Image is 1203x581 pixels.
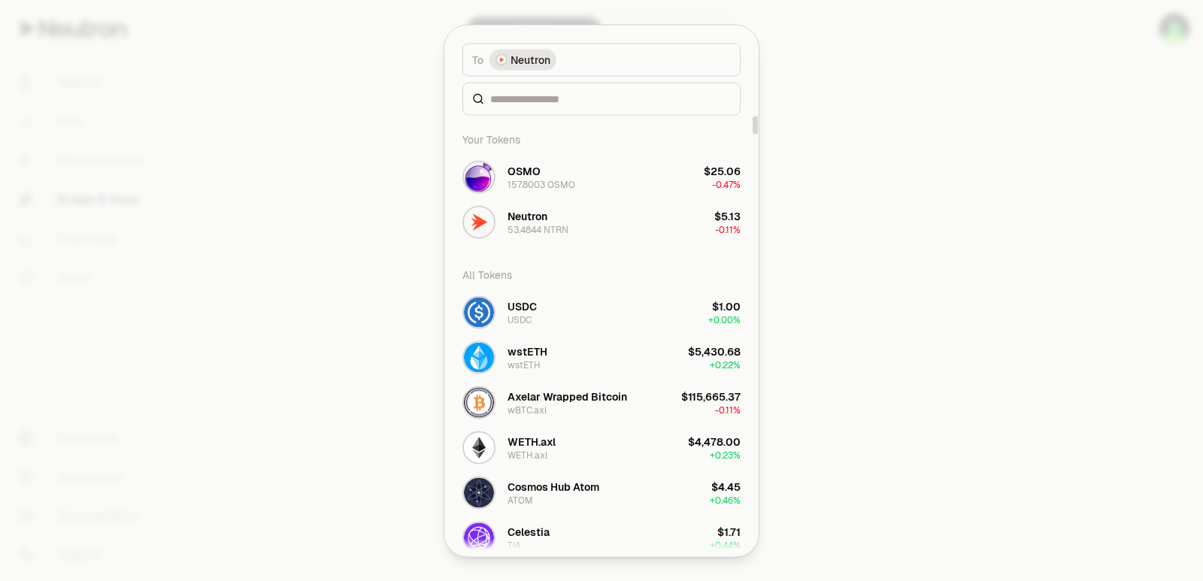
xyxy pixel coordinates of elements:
[688,343,741,359] div: $5,430.68
[508,494,533,506] div: ATOM
[710,494,741,506] span: + 0.46%
[508,449,547,461] div: WETH.axl
[453,199,750,244] button: NTRN LogoNeutron53.4844 NTRN$5.13-0.11%
[511,52,550,67] span: Neutron
[688,434,741,449] div: $4,478.00
[710,539,741,551] span: + 0.44%
[453,470,750,515] button: ATOM LogoCosmos Hub AtomATOM$4.45+0.46%
[464,432,494,462] img: WETH.axl Logo
[453,425,750,470] button: WETH.axl LogoWETH.axlWETH.axl$4,478.00+0.23%
[464,477,494,507] img: ATOM Logo
[681,389,741,404] div: $115,665.37
[712,178,741,190] span: -0.47%
[453,515,750,560] button: TIA LogoCelestiaTIA$1.71+0.44%
[508,298,537,313] div: USDC
[715,223,741,235] span: -0.11%
[710,449,741,461] span: + 0.23%
[508,343,547,359] div: wstETH
[453,289,750,334] button: USDC LogoUSDCUSDC$1.00+0.00%
[714,208,741,223] div: $5.13
[508,359,541,371] div: wstETH
[508,223,568,235] div: 53.4844 NTRN
[464,342,494,372] img: wstETH Logo
[508,163,541,178] div: OSMO
[710,359,741,371] span: + 0.22%
[462,43,741,76] button: ToNeutron LogoNeutron
[497,55,506,64] img: Neutron Logo
[464,522,494,552] img: TIA Logo
[715,404,741,416] span: -0.11%
[508,434,556,449] div: WETH.axl
[508,313,532,325] div: USDC
[453,154,750,199] button: OSMO LogoOSMO157.8003 OSMO$25.06-0.47%
[711,479,741,494] div: $4.45
[704,163,741,178] div: $25.06
[717,524,741,539] div: $1.71
[508,208,547,223] div: Neutron
[508,178,575,190] div: 157.8003 OSMO
[508,524,550,539] div: Celestia
[508,539,521,551] div: TIA
[464,207,494,237] img: NTRN Logo
[453,259,750,289] div: All Tokens
[712,298,741,313] div: $1.00
[464,162,494,192] img: OSMO Logo
[508,389,627,404] div: Axelar Wrapped Bitcoin
[464,297,494,327] img: USDC Logo
[453,334,750,380] button: wstETH LogowstETHwstETH$5,430.68+0.22%
[464,387,494,417] img: wBTC.axl Logo
[453,380,750,425] button: wBTC.axl LogoAxelar Wrapped BitcoinwBTC.axl$115,665.37-0.11%
[508,479,599,494] div: Cosmos Hub Atom
[708,313,741,325] span: + 0.00%
[453,124,750,154] div: Your Tokens
[508,404,547,416] div: wBTC.axl
[472,52,483,67] span: To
